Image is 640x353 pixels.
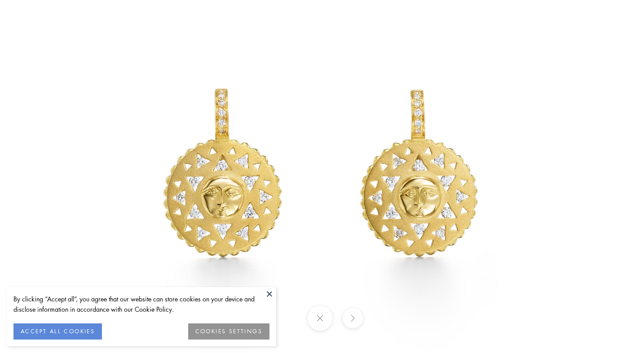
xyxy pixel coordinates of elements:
button: Next (right arrow) [343,308,363,328]
button: ACCEPT ALL COOKIES [13,323,102,340]
button: Close (Esc) [308,306,332,331]
button: COOKIES SETTINGS [188,323,269,340]
div: By clicking “Accept all”, you agree that our website can store cookies on your device and disclos... [13,294,269,314]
